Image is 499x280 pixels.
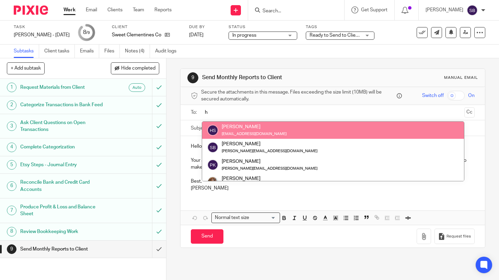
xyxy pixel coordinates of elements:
input: Send [191,229,223,244]
div: 9 [7,244,16,254]
div: 8 [83,28,90,36]
h1: Etsy Steps - Journal Entry [20,160,104,170]
input: Search [262,8,324,14]
h1: Review Bookkeeping Work [20,227,104,237]
h1: Send Monthly Reports to Client [20,244,104,254]
div: 5 [7,160,16,170]
a: Files [104,45,120,58]
p: Hello [PERSON_NAME], [191,143,475,150]
img: svg%3E [207,125,218,136]
a: Team [133,7,144,13]
span: In progress [232,33,256,38]
div: [PERSON_NAME] [222,141,317,147]
span: Switch off [422,92,444,99]
label: Task [14,24,70,30]
small: [PERSON_NAME][EMAIL_ADDRESS][DOMAIN_NAME] [222,167,317,170]
h1: Request Materials from Client [20,82,104,93]
a: Subtasks [14,45,39,58]
span: Request files [446,234,471,239]
div: Search for option [211,212,280,223]
a: Emails [80,45,99,58]
h1: Categorize Transactions in Bank Feed [20,100,104,110]
h1: Complete Categorization [20,142,104,152]
div: 8 [7,227,16,236]
span: [DATE] [189,33,204,37]
a: Client tasks [44,45,75,58]
h1: Ask Client Questions on Open Transactions [20,118,104,135]
input: Search for option [251,214,276,221]
button: Hide completed [111,62,159,74]
p: Your July bookkeeping is complete and the reports are attached. Please let me know if you have an... [191,157,475,171]
div: 9 [187,72,198,83]
img: svg%3E [207,142,218,153]
img: svg%3E [207,159,218,170]
div: Auto [129,83,145,92]
label: To: [191,109,198,116]
h1: Send Monthly Reports to Client [202,74,347,81]
p: Best, [191,178,475,185]
div: Manual email [444,75,478,81]
span: Get Support [361,8,387,12]
button: + Add subtask [7,62,45,74]
a: Email [86,7,97,13]
a: Audit logs [155,45,182,58]
a: Clients [107,7,123,13]
small: [PERSON_NAME][EMAIL_ADDRESS][DOMAIN_NAME] [222,149,317,153]
p: [PERSON_NAME] [191,185,475,192]
div: 3 [7,121,16,131]
small: /9 [86,31,90,35]
div: 4 [7,143,16,152]
small: [EMAIL_ADDRESS][DOMAIN_NAME] [222,132,287,136]
div: [PERSON_NAME] - [DATE] [14,32,70,38]
span: Normal text size [213,214,251,221]
label: Due by [189,24,220,30]
span: Secure the attachments in this message. Files exceeding the size limit (10MB) will be secured aut... [201,89,395,103]
div: 2 [7,100,16,110]
h1: Produce Profit & Loss and Balance Sheet [20,202,104,219]
button: Request files [434,229,474,244]
div: [PERSON_NAME] [222,158,317,165]
label: Client [112,24,181,30]
a: Reports [154,7,172,13]
div: 7 [7,206,16,215]
img: svg%3E [467,5,478,16]
div: 6 [7,181,16,191]
span: Hide completed [121,66,155,71]
label: Subject: [191,125,209,132]
p: [PERSON_NAME] [426,7,463,13]
span: Ready to Send to Clients [310,33,362,38]
p: Sweet Clementines Co [112,32,161,38]
img: 20241226_124325-EDIT.jpg [207,176,218,187]
a: Notes (4) [125,45,150,58]
label: Tags [306,24,374,30]
span: On [468,92,475,99]
label: Status [229,24,297,30]
div: Harlove Singh - Jul 2025 [14,32,70,38]
div: [PERSON_NAME] [222,123,287,130]
a: Work [63,7,76,13]
div: 1 [7,83,16,92]
img: Pixie [14,5,48,15]
button: Cc [464,107,475,118]
h1: Reconcile Bank and Credit Card Accounts [20,177,104,195]
div: [PERSON_NAME] [222,175,317,182]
